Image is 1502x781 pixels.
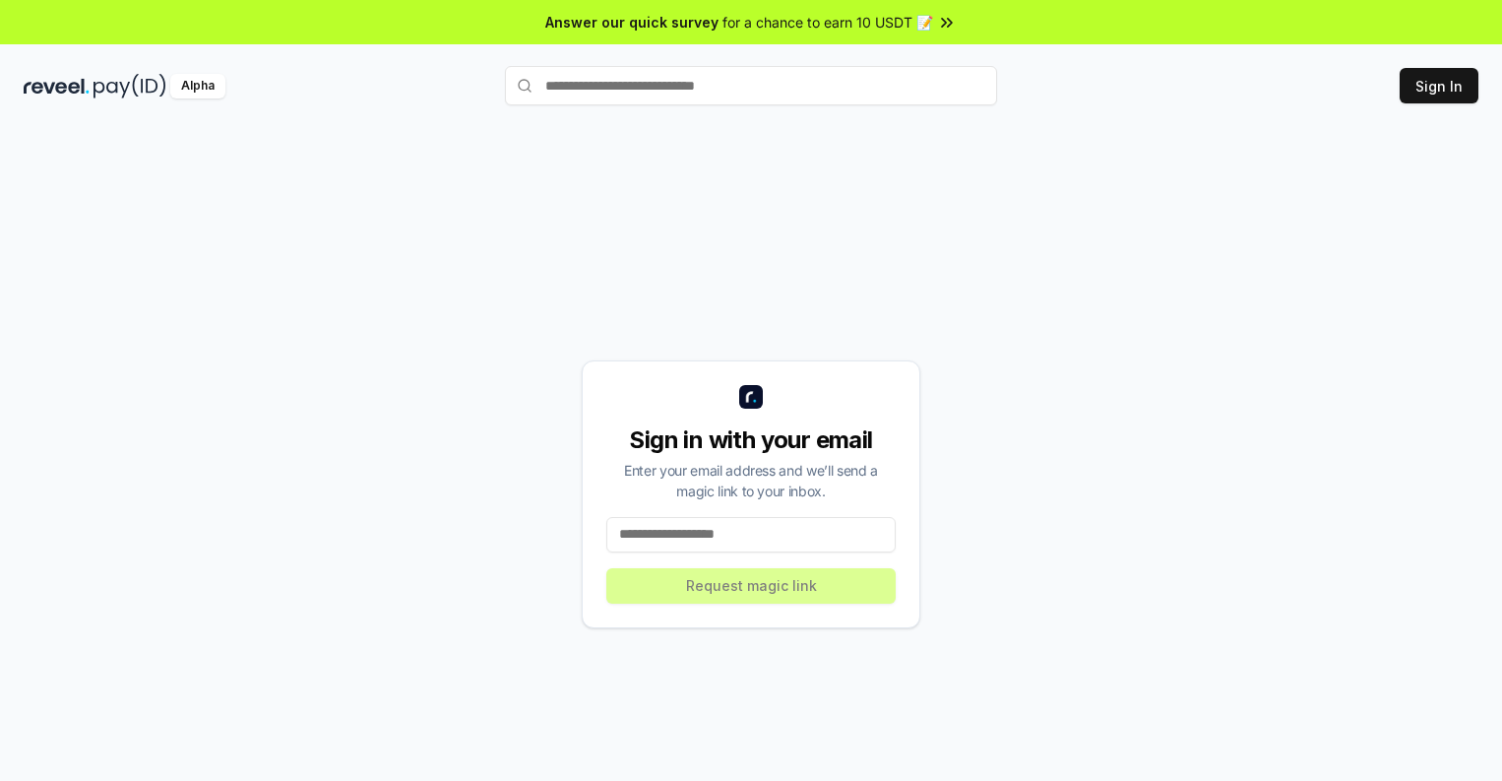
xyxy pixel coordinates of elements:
[170,74,225,98] div: Alpha
[606,460,896,501] div: Enter your email address and we’ll send a magic link to your inbox.
[94,74,166,98] img: pay_id
[1400,68,1478,103] button: Sign In
[24,74,90,98] img: reveel_dark
[545,12,719,33] span: Answer our quick survey
[739,385,763,409] img: logo_small
[606,424,896,456] div: Sign in with your email
[722,12,933,33] span: for a chance to earn 10 USDT 📝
